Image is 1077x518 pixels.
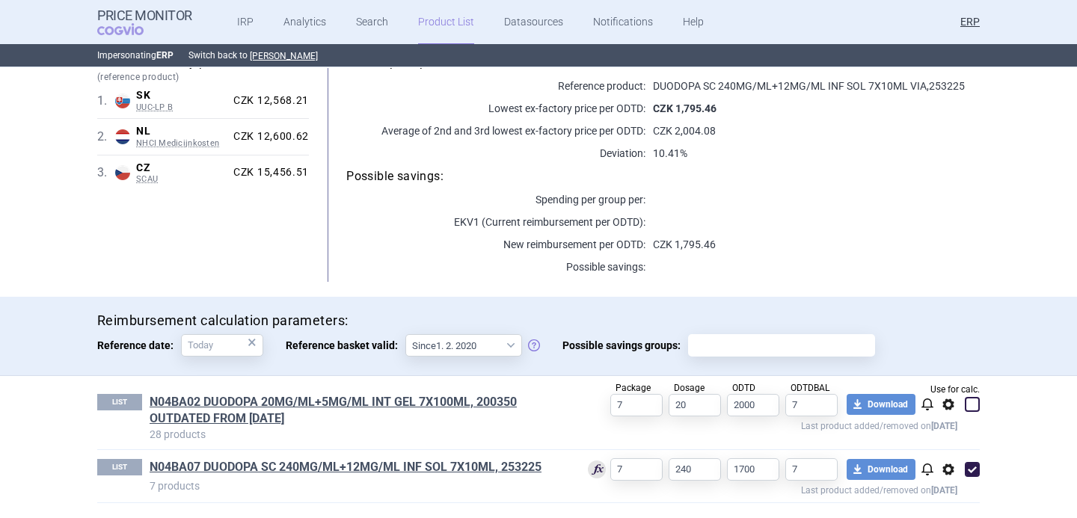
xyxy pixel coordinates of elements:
p: Deviation: [346,146,645,161]
input: Possible savings groups: [693,336,870,355]
h1: N04BA07 DUODOPA SC 240MG/ML+12MG/ML INF SOL 7X10ML, 253225 [150,459,565,478]
span: 1 . [97,92,115,110]
a: Price MonitorCOGVIO [97,8,192,37]
p: Spending per group per : [346,192,645,207]
span: UUC-LP B [136,102,227,113]
span: Reference date: [97,334,181,357]
button: [PERSON_NAME] [250,50,318,62]
span: NHCI Medicijnkosten [136,138,227,149]
input: Reference date:× [181,334,263,357]
p: Last product added/removed on [565,417,957,431]
h4: Reimbursement calculation parameters: [97,312,980,330]
div: × [248,334,257,351]
strong: CZK 1,795.46 [653,102,717,114]
span: Dosage [674,383,705,393]
div: CZK 12,600.62 [227,130,309,144]
span: ODTD [732,383,755,393]
span: 3 . [97,164,115,182]
a: N04BA02 DUODOPA 20MG/ML+5MG/ML INT GEL 7X100ML, 200350 OUTDATED FROM [DATE] [150,394,565,427]
strong: Price Monitor [97,8,192,23]
img: Czech Republic [115,165,130,180]
p: DUODOPA SC 240MG/ML+12MG/ML INF SOL 7X10ML VIA , 253225 [645,78,980,93]
span: 2 . [97,128,115,146]
span: COGVIO [97,23,165,35]
div: CZK 12,568.21 [227,94,309,108]
strong: ERP [156,50,174,61]
span: CZ [136,161,227,175]
img: Netherlands [115,129,130,144]
h5: Possible savings: [346,168,980,185]
p: Possible savings: [346,259,645,274]
h5: Lowest ex-factory prices: [97,55,309,84]
div: CZK 15,456.51 [227,166,309,179]
button: Download [847,394,915,415]
p: CZK 2,004.08 [645,123,980,138]
img: Slovakia [115,93,130,108]
p: Last product added/removed on [565,481,957,496]
span: Package [616,383,651,393]
span: Use for calc. [930,385,980,394]
p: 7 products [150,478,565,493]
p: Impersonating Switch back to [97,44,980,67]
p: Average of 2nd and 3rd lowest ex-factory price per ODTD: [346,123,645,138]
span: Possible savings groups: [562,334,688,357]
p: 10.41% [645,146,980,161]
p: Reference product: [346,78,645,93]
p: 28 products [150,427,565,442]
button: Download [847,459,915,480]
p: LIST [97,459,142,475]
strong: [DATE] [931,421,957,431]
p: CZK 1,795.46 [645,237,980,252]
span: NL [136,125,227,138]
span: SCAU [136,174,227,185]
p: New reimbursement per ODTD: [346,237,645,252]
span: Reference basket valid: [286,334,405,357]
p: EKV1 (Current reimbursement per ODTD): [346,215,645,229]
strong: [DATE] [931,485,957,496]
select: Reference basket valid: [405,334,522,357]
span: SK [136,89,227,102]
p: Lowest ex-factory price per ODTD: [346,101,645,116]
h1: N04BA02 DUODOPA 20MG/ML+5MG/ML INT GEL 7X100ML, 200350 OUTDATED FROM 6.3.2024 [150,394,565,427]
span: ODTDBAL [791,383,829,393]
a: N04BA07 DUODOPA SC 240MG/ML+12MG/ML INF SOL 7X10ML, 253225 [150,459,541,475]
p: LIST [97,394,142,410]
span: (reference product) [97,71,309,84]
